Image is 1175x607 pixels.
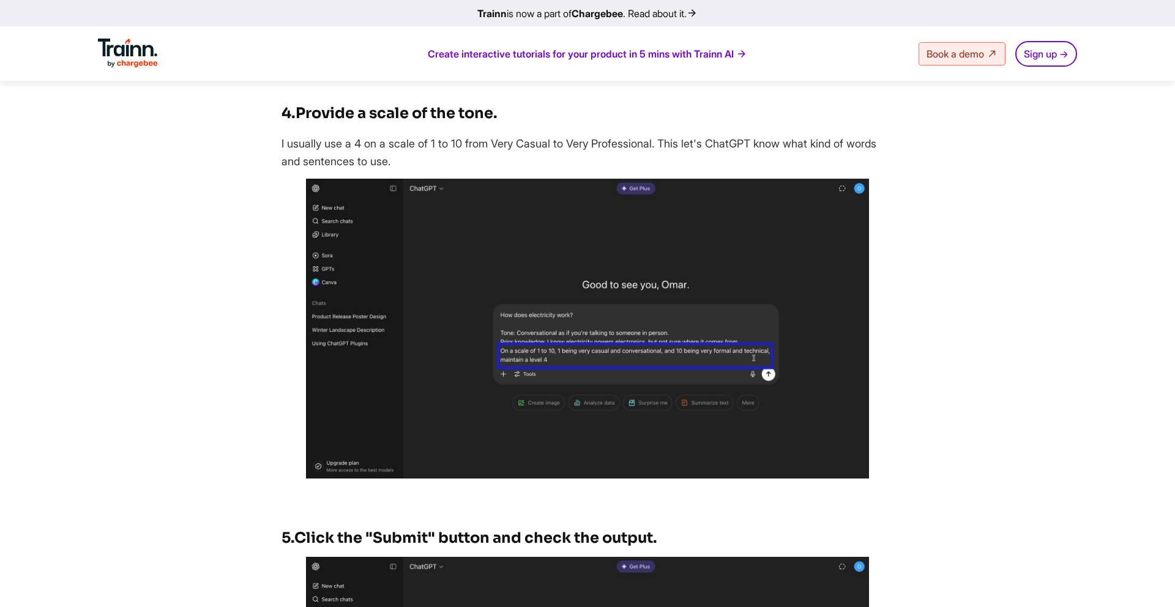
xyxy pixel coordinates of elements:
[477,7,507,20] b: Trainn
[919,42,1005,65] a: Book a demo
[282,103,893,124] h3: Provide a scale of the tone.
[428,47,734,61] span: Create interactive tutorials for your product in 5 mins with Trainn AI
[1114,548,1175,607] iframe: Chat Widget
[282,529,294,547] strong: 5.
[572,7,623,20] b: Chargebee
[927,48,984,60] span: Book a demo
[282,528,893,549] h3: Click the "Submit" button and check the output.
[306,179,869,479] img: Screenshot of how to make ChatGPT sound more human step 4
[428,47,747,61] a: Create interactive tutorials for your product in 5 mins with Trainn AI
[282,104,296,122] strong: 4.
[282,135,893,170] p: I usually use a 4 on a scale of 1 to 10 from Very Casual to Very Professional. This let's ChatGPT...
[98,39,158,68] img: Trainn Logo
[1015,41,1077,67] a: Sign up →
